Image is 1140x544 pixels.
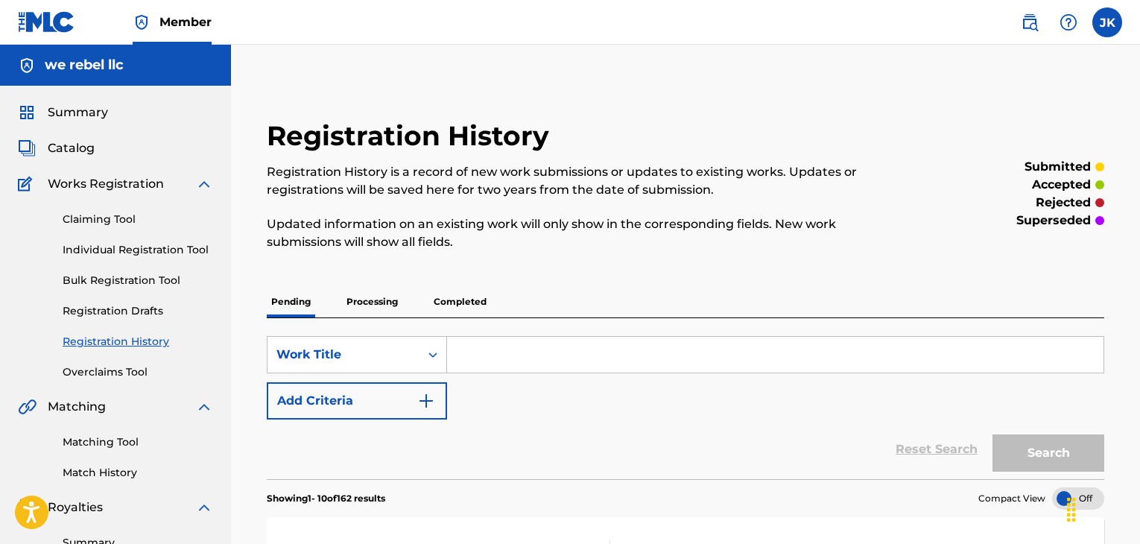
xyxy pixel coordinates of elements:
img: Catalog [18,139,36,157]
div: User Menu [1092,7,1122,37]
img: Works Registration [18,175,37,193]
span: Royalties [48,499,103,516]
img: Matching [18,398,37,416]
a: Registration History [63,334,213,350]
img: expand [195,175,213,193]
p: submitted [1025,158,1091,176]
h5: we rebel llc [45,57,124,74]
span: Works Registration [48,175,164,193]
a: SummarySummary [18,104,108,121]
img: expand [195,398,213,416]
img: 9d2ae6d4665cec9f34b9.svg [417,392,435,410]
p: Completed [429,286,491,317]
span: Matching [48,398,106,416]
a: Bulk Registration Tool [63,273,213,288]
p: Processing [342,286,402,317]
p: accepted [1032,176,1091,194]
a: Overclaims Tool [63,364,213,380]
img: search [1021,13,1039,31]
img: Top Rightsholder [133,13,151,31]
span: Summary [48,104,108,121]
p: superseded [1016,212,1091,230]
h2: Registration History [267,119,557,153]
img: MLC Logo [18,11,75,33]
span: Compact View [978,492,1045,505]
iframe: Resource Center [1098,339,1140,459]
div: Drag [1060,487,1083,532]
a: Match History [63,465,213,481]
p: Registration History is a record of new work submissions or updates to existing works. Updates or... [267,163,911,199]
form: Search Form [267,336,1104,479]
button: Add Criteria [267,382,447,420]
div: Work Title [276,346,411,364]
img: help [1060,13,1077,31]
p: rejected [1036,194,1091,212]
span: Member [159,13,212,31]
p: Showing 1 - 10 of 162 results [267,492,385,505]
a: Matching Tool [63,434,213,450]
img: Accounts [18,57,36,75]
img: Summary [18,104,36,121]
div: Help [1054,7,1083,37]
iframe: Chat Widget [1065,472,1140,544]
a: Registration Drafts [63,303,213,319]
span: Catalog [48,139,95,157]
img: Royalties [18,499,36,516]
a: CatalogCatalog [18,139,95,157]
a: Claiming Tool [63,212,213,227]
p: Updated information on an existing work will only show in the corresponding fields. New work subm... [267,215,911,251]
img: expand [195,499,213,516]
a: Individual Registration Tool [63,242,213,258]
a: Public Search [1015,7,1045,37]
p: Pending [267,286,315,317]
